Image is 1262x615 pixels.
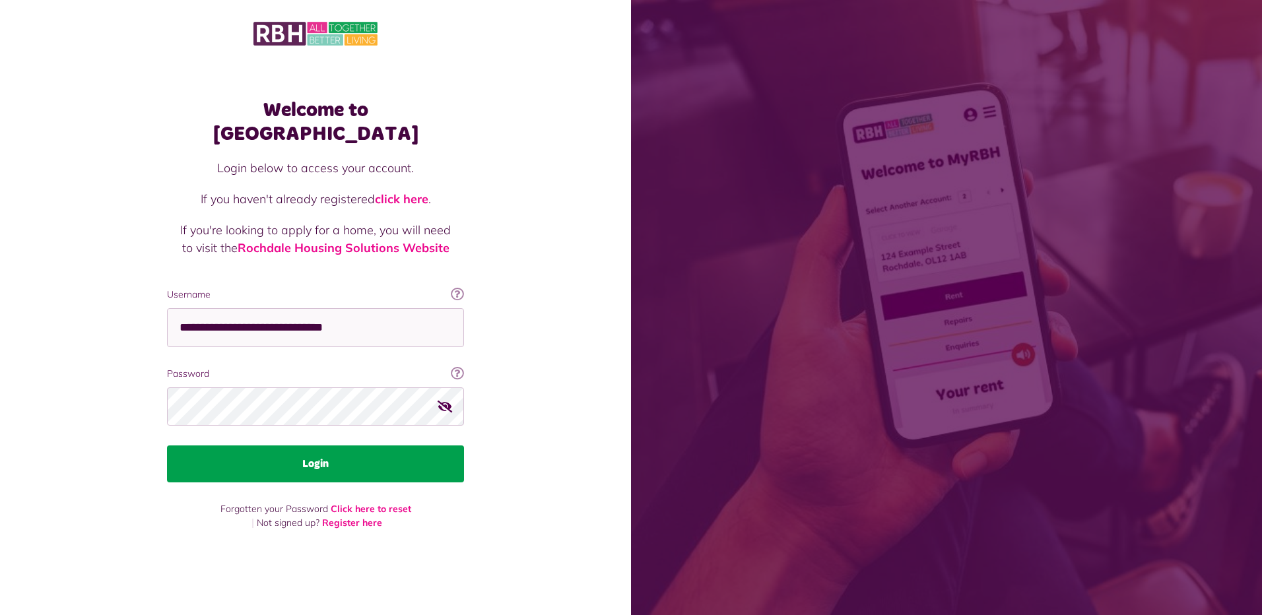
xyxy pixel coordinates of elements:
a: click here [375,191,428,207]
h1: Welcome to [GEOGRAPHIC_DATA] [167,98,464,146]
p: If you're looking to apply for a home, you will need to visit the [180,221,451,257]
span: Not signed up? [257,517,319,529]
label: Username [167,288,464,302]
span: Forgotten your Password [220,503,328,515]
a: Rochdale Housing Solutions Website [238,240,449,255]
a: Click here to reset [331,503,411,515]
label: Password [167,367,464,381]
p: If you haven't already registered . [180,190,451,208]
a: Register here [322,517,382,529]
img: MyRBH [253,20,378,48]
p: Login below to access your account. [180,159,451,177]
button: Login [167,445,464,482]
